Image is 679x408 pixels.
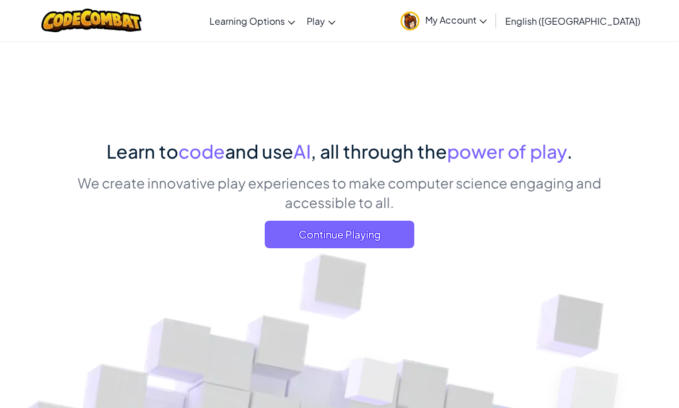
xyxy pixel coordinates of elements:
a: Learning Options [204,5,301,36]
span: English ([GEOGRAPHIC_DATA]) [505,15,640,27]
span: My Account [425,14,487,26]
p: We create innovative play experiences to make computer science engaging and accessible to all. [69,173,610,212]
span: , all through the [311,140,447,163]
span: and use [225,140,293,163]
span: code [178,140,225,163]
span: AI [293,140,311,163]
span: power of play [447,140,567,163]
img: avatar [400,11,419,30]
span: Learn to [106,140,178,163]
span: Play [307,15,325,27]
a: Play [301,5,341,36]
img: CodeCombat logo [41,9,142,32]
a: Continue Playing [265,221,414,248]
a: English ([GEOGRAPHIC_DATA]) [499,5,646,36]
span: Learning Options [209,15,285,27]
a: My Account [395,2,493,39]
span: . [567,140,573,163]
